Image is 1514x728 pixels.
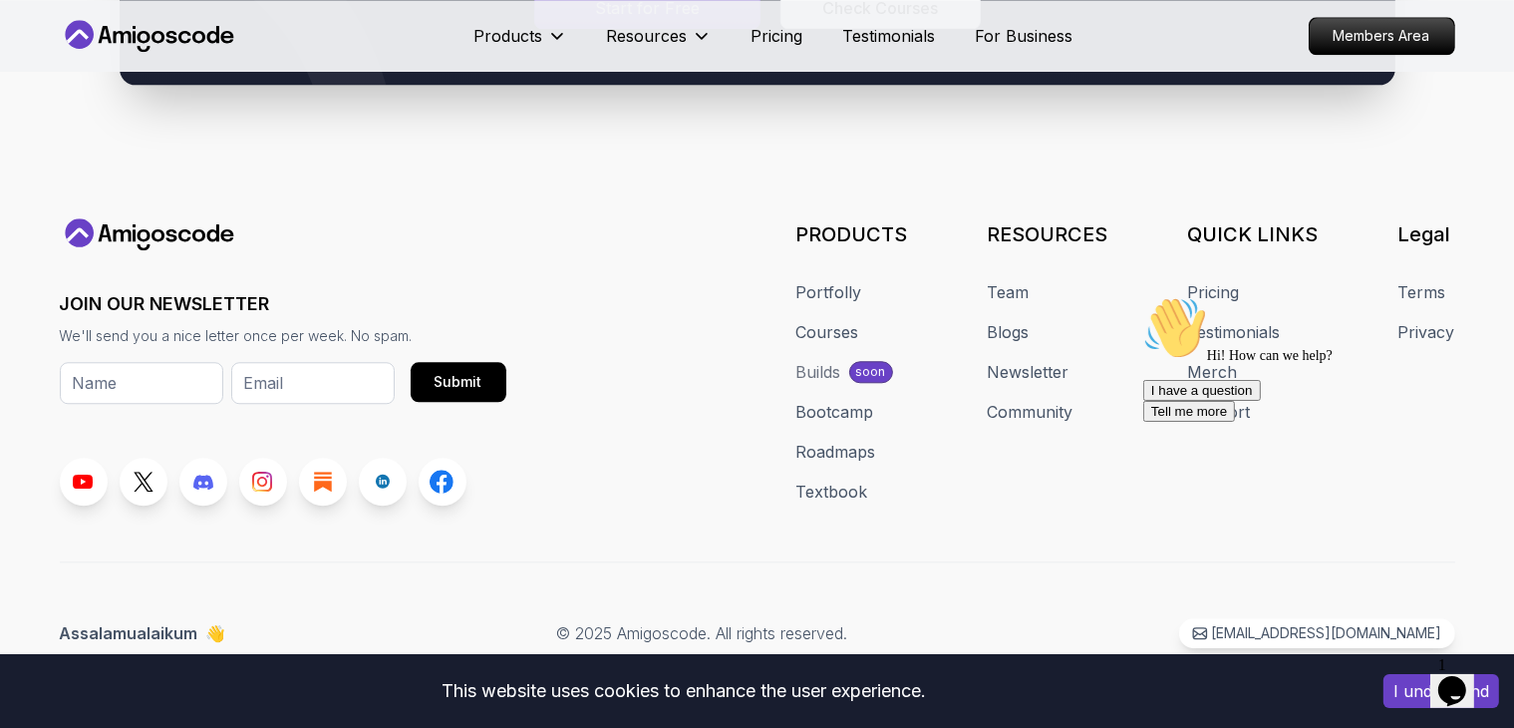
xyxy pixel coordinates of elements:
[843,24,936,48] a: Testimonials
[8,8,72,72] img: :wave:
[988,360,1069,384] a: Newsletter
[8,113,100,134] button: Tell me more
[204,619,228,646] span: 👋
[299,458,347,506] a: Blog link
[557,621,848,645] p: © 2025 Amigoscode. All rights reserved.
[1398,220,1455,248] h3: Legal
[976,24,1073,48] a: For Business
[1188,220,1319,248] h3: QUICK LINKS
[856,364,886,380] p: soon
[988,320,1030,344] a: Blogs
[988,400,1073,424] a: Community
[8,8,367,134] div: 👋Hi! How can we help?I have a questionTell me more
[796,320,859,344] a: Courses
[796,440,876,464] a: Roadmaps
[239,458,287,506] a: Instagram link
[796,360,841,384] div: Builds
[1309,17,1455,55] a: Members Area
[179,458,227,506] a: Discord link
[60,362,223,404] input: Name
[796,480,868,504] a: Textbook
[60,621,226,645] p: Assalamualaikum
[1383,674,1499,708] button: Accept cookies
[411,362,506,402] button: Submit
[796,280,862,304] a: Portfolly
[988,220,1108,248] h3: RESOURCES
[8,92,126,113] button: I have a question
[607,24,712,64] button: Resources
[1398,280,1446,304] a: Terms
[1310,18,1454,54] p: Members Area
[120,458,167,506] a: Twitter link
[231,362,395,404] input: Email
[607,24,688,48] p: Resources
[60,458,108,506] a: Youtube link
[474,24,567,64] button: Products
[1188,280,1240,304] a: Pricing
[435,372,482,392] div: Submit
[8,60,197,75] span: Hi! How can we help?
[359,458,407,506] a: LinkedIn link
[988,280,1030,304] a: Team
[796,220,908,248] h3: PRODUCTS
[60,326,506,346] p: We'll send you a nice letter once per week. No spam.
[474,24,543,48] p: Products
[60,290,506,318] h3: JOIN OUR NEWSLETTER
[752,24,803,48] a: Pricing
[419,458,466,506] a: Facebook link
[1430,648,1494,708] iframe: chat widget
[796,400,874,424] a: Bootcamp
[1135,288,1494,638] iframe: chat widget
[15,669,1354,713] div: This website uses cookies to enhance the user experience.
